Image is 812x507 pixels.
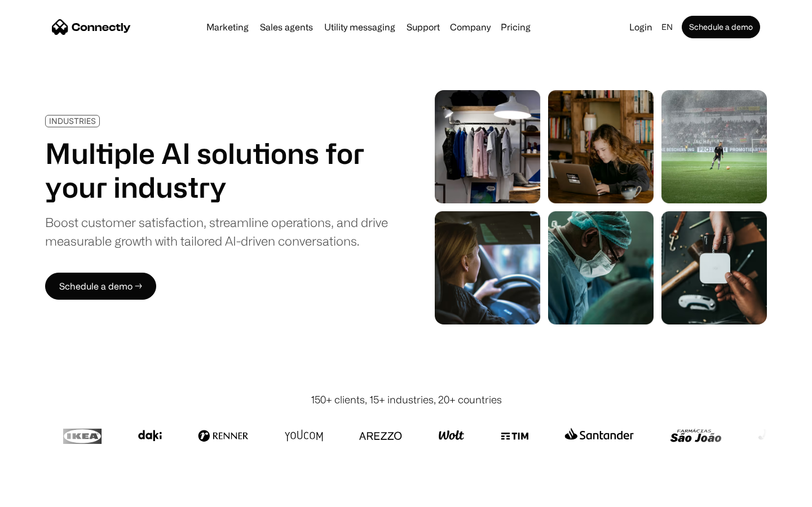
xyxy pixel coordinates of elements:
a: Schedule a demo [682,16,760,38]
a: Schedule a demo → [45,273,156,300]
a: Utility messaging [320,23,400,32]
div: 150+ clients, 15+ industries, 20+ countries [311,392,502,407]
a: Login [625,19,657,35]
div: INDUSTRIES [49,117,96,125]
a: Sales agents [255,23,317,32]
div: Boost customer satisfaction, streamline operations, and drive measurable growth with tailored AI-... [45,213,388,250]
a: Pricing [496,23,535,32]
div: en [661,19,673,35]
a: Support [402,23,444,32]
h1: Multiple AI solutions for your industry [45,136,388,204]
div: Company [450,19,491,35]
a: Marketing [202,23,253,32]
aside: Language selected: English [11,486,68,503]
ul: Language list [23,487,68,503]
